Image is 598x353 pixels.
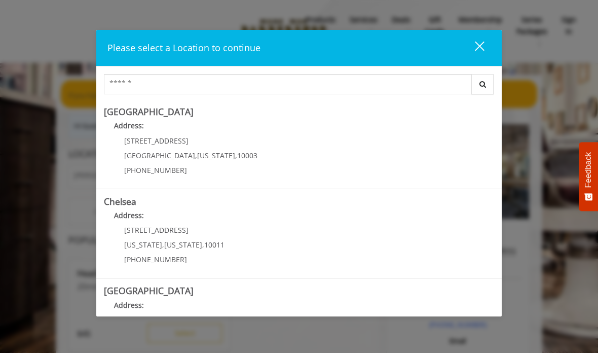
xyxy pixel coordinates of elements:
span: Please select a Location to continue [107,42,260,54]
i: Search button [477,81,489,88]
span: 10003 [237,151,257,160]
b: Address: [114,121,144,130]
span: , [195,151,197,160]
div: Center Select [104,74,494,99]
button: Feedback - Show survey [579,142,598,211]
b: Chelsea [104,195,136,207]
span: [GEOGRAPHIC_DATA] [124,151,195,160]
input: Search Center [104,74,472,94]
span: , [162,240,164,250]
span: [STREET_ADDRESS] [124,225,189,235]
span: [PHONE_NUMBER] [124,255,187,264]
div: close dialog [463,41,483,56]
span: [US_STATE] [197,151,235,160]
span: [US_STATE] [164,240,202,250]
span: , [202,240,204,250]
span: [PHONE_NUMBER] [124,165,187,175]
span: 10011 [204,240,225,250]
b: [GEOGRAPHIC_DATA] [104,285,194,297]
b: Address: [114,210,144,220]
span: Feedback [584,152,593,188]
span: [US_STATE] [124,240,162,250]
b: Address: [114,300,144,310]
button: close dialog [456,38,491,58]
b: [GEOGRAPHIC_DATA] [104,105,194,118]
span: , [235,151,237,160]
span: [STREET_ADDRESS] [124,136,189,146]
